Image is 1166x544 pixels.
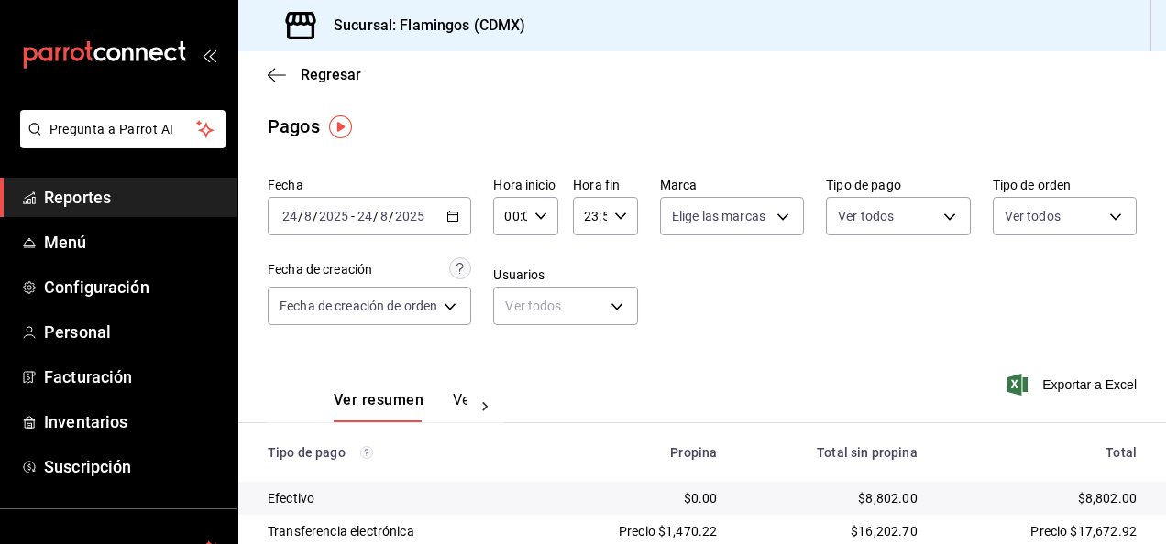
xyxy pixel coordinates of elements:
[746,445,917,460] div: Total sin propina
[44,457,131,476] font: Suscripción
[20,110,225,148] button: Pregunta a Parrot AI
[1005,207,1061,225] span: Ver todos
[281,209,298,223] input: --
[1011,374,1137,396] button: Exportar a Excel
[838,207,894,225] span: Ver todos
[493,287,637,325] div: Ver todos
[379,209,389,223] input: --
[493,179,558,191] label: Hora inicio
[268,260,372,279] div: Fecha de creación
[672,207,765,225] span: Elige las marcas
[493,268,637,281] label: Usuarios
[394,209,425,223] input: ----
[202,48,216,62] button: open_drawer_menu
[546,489,717,507] div: $0.00
[313,209,318,223] span: /
[44,233,87,252] font: Menú
[334,391,423,409] font: Ver resumen
[301,66,361,83] span: Regresar
[318,209,349,223] input: ----
[947,489,1137,507] div: $8,802.00
[49,120,197,139] span: Pregunta a Parrot AI
[44,367,132,386] font: Facturación
[268,113,320,140] div: Pagos
[351,209,355,223] span: -
[44,322,111,342] font: Personal
[298,209,303,223] span: /
[546,445,717,460] div: Propina
[746,522,917,540] div: $16,202.70
[993,179,1137,191] label: Tipo de orden
[44,277,149,297] font: Configuración
[453,391,522,422] button: Ver pagos
[13,133,225,152] a: Pregunta a Parrot AI
[44,412,127,431] font: Inventarios
[334,391,467,422] div: Pestañas de navegación
[357,209,373,223] input: --
[947,522,1137,540] div: Precio $17,672.92
[947,445,1137,460] div: Total
[360,446,373,459] svg: Los pagos realizados con Pay y otras terminales son montos brutos.
[546,522,717,540] div: Precio $1,470.22
[268,489,517,507] div: Efectivo
[389,209,394,223] span: /
[319,15,525,37] h3: Sucursal: Flamingos (CDMX)
[660,179,804,191] label: Marca
[826,179,970,191] label: Tipo de pago
[268,66,361,83] button: Regresar
[329,115,352,138] img: Marcador de información sobre herramientas
[280,297,437,315] span: Fecha de creación de orden
[44,188,111,207] font: Reportes
[573,179,638,191] label: Hora fin
[303,209,313,223] input: --
[373,209,379,223] span: /
[268,445,346,460] font: Tipo de pago
[1042,377,1137,392] font: Exportar a Excel
[746,489,917,507] div: $8,802.00
[268,179,471,191] label: Fecha
[268,522,517,540] div: Transferencia electrónica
